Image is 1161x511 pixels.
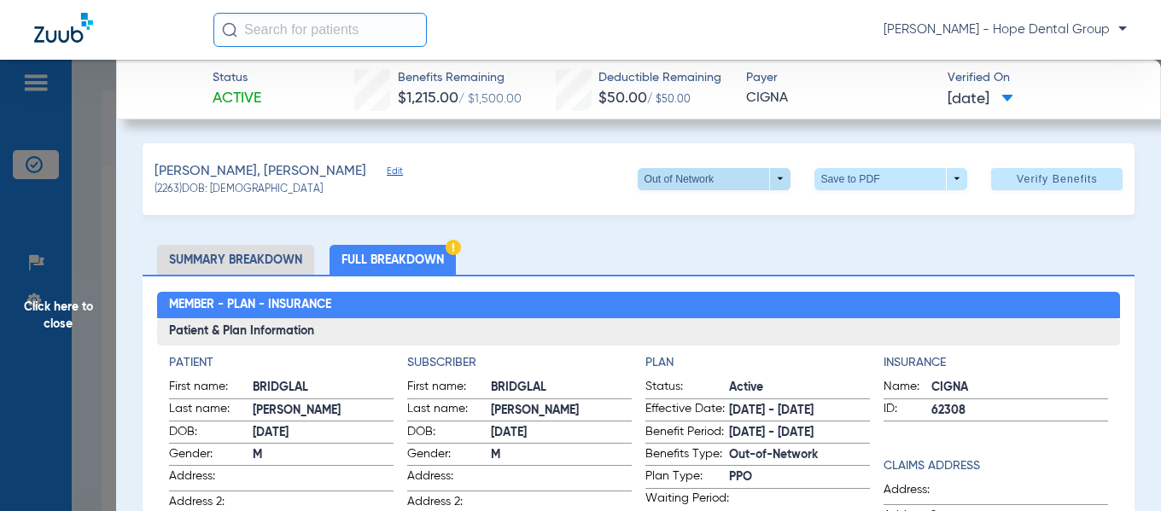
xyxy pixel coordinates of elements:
span: [PERSON_NAME], [PERSON_NAME] [155,161,366,183]
span: Verified On [948,69,1134,87]
span: Benefits Remaining [398,69,522,87]
span: Benefit Period: [645,423,729,444]
span: / $50.00 [647,95,691,105]
span: Payer [746,69,932,87]
button: Out of Network [638,168,791,190]
span: Active [729,379,870,397]
img: Zuub Logo [34,13,93,43]
h4: Subscriber [407,354,632,372]
span: [PERSON_NAME] - Hope Dental Group [884,21,1127,38]
span: Gender: [407,445,491,466]
span: 62308 [931,402,1108,420]
span: DOB: [169,423,253,444]
span: Last name: [407,400,491,421]
span: Benefits Type: [645,445,729,466]
button: Verify Benefits [991,168,1123,190]
span: / $1,500.00 [458,93,522,105]
span: $50.00 [598,90,647,106]
span: [DATE] [253,424,394,442]
h4: Plan [645,354,870,372]
span: DOB: [407,423,491,444]
h2: Member - Plan - Insurance [157,292,1120,319]
input: Search for patients [213,13,427,47]
span: [DATE] - [DATE] [729,402,870,420]
span: Active [213,88,261,109]
span: [PERSON_NAME] [491,402,632,420]
h4: Claims Address [884,457,1108,475]
h4: Patient [169,354,394,372]
iframe: Chat Widget [1076,429,1161,511]
button: Save to PDF [814,168,967,190]
span: Out-of-Network [729,446,870,464]
span: Plan Type: [645,467,729,488]
span: First name: [407,378,491,398]
span: First name: [169,378,253,398]
h4: Insurance [884,354,1108,372]
span: Address: [169,467,253,491]
span: (2263) DOB: [DEMOGRAPHIC_DATA] [155,183,323,198]
span: Gender: [169,445,253,466]
img: Search Icon [222,22,237,38]
span: Deductible Remaining [598,69,721,87]
span: [DATE] [948,89,1013,110]
span: Effective Date: [645,400,729,421]
span: Last name: [169,400,253,421]
span: Status: [645,378,729,398]
li: Full Breakdown [330,245,456,275]
span: Verify Benefits [1017,172,1098,186]
span: Address: [407,467,491,491]
span: M [491,446,632,464]
h3: Patient & Plan Information [157,318,1120,346]
span: CIGNA [931,379,1108,397]
span: BRIDGLAL [253,379,394,397]
span: M [253,446,394,464]
span: Edit [387,165,402,182]
span: Name: [884,378,931,398]
span: Status [213,69,261,87]
span: ID: [884,400,931,421]
span: [DATE] [491,424,632,442]
span: Address: [884,481,967,504]
li: Summary Breakdown [157,245,314,275]
span: CIGNA [746,88,932,109]
img: Hazard [446,240,461,255]
span: [PERSON_NAME] [253,402,394,420]
span: BRIDGLAL [491,379,632,397]
span: $1,215.00 [398,90,458,106]
span: [DATE] - [DATE] [729,424,870,442]
span: PPO [729,468,870,486]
